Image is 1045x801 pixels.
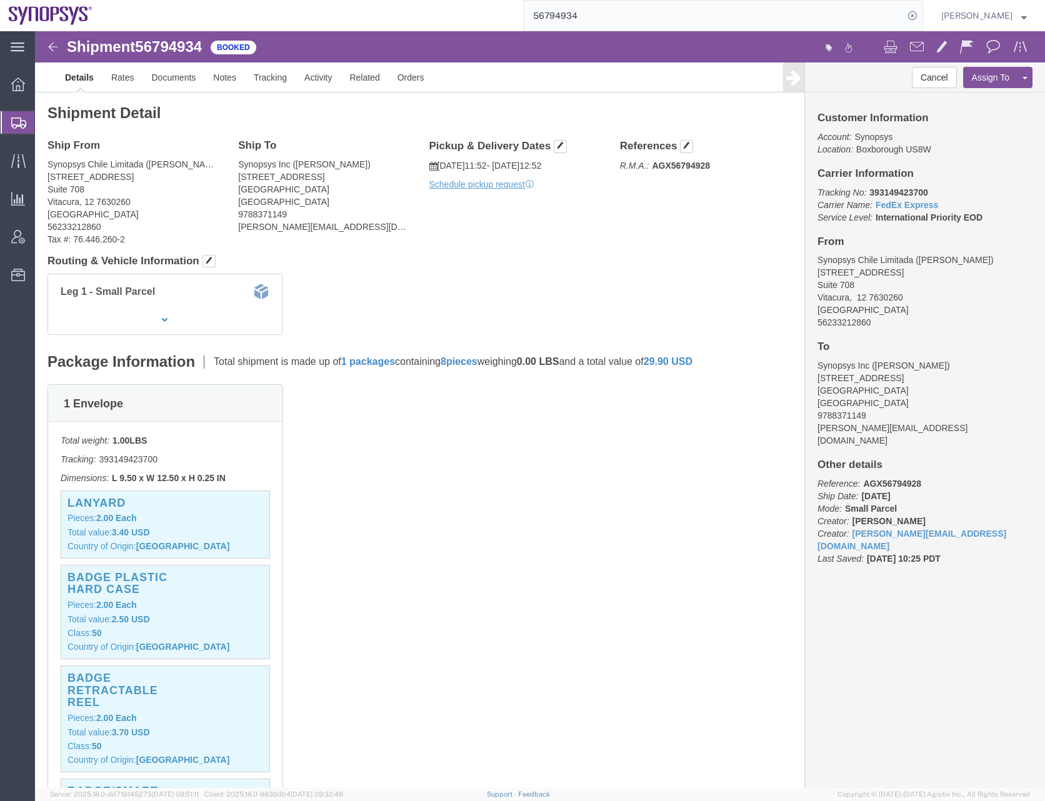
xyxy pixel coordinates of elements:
span: Client: 2025.18.0-9839db4 [204,790,343,798]
span: Rafael Chacon [941,9,1012,22]
span: Copyright © [DATE]-[DATE] Agistix Inc., All Rights Reserved [837,789,1030,800]
input: Search for shipment number, reference number [524,1,904,31]
img: logo [9,6,92,25]
a: Feedback [518,790,550,798]
iframe: FS Legacy Container [35,31,1045,788]
span: [DATE] 09:51:11 [152,790,199,798]
span: Server: 2025.18.0-dd719145275 [50,790,199,798]
span: [DATE] 09:32:48 [291,790,343,798]
button: [PERSON_NAME] [941,8,1027,23]
a: Support [487,790,518,798]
